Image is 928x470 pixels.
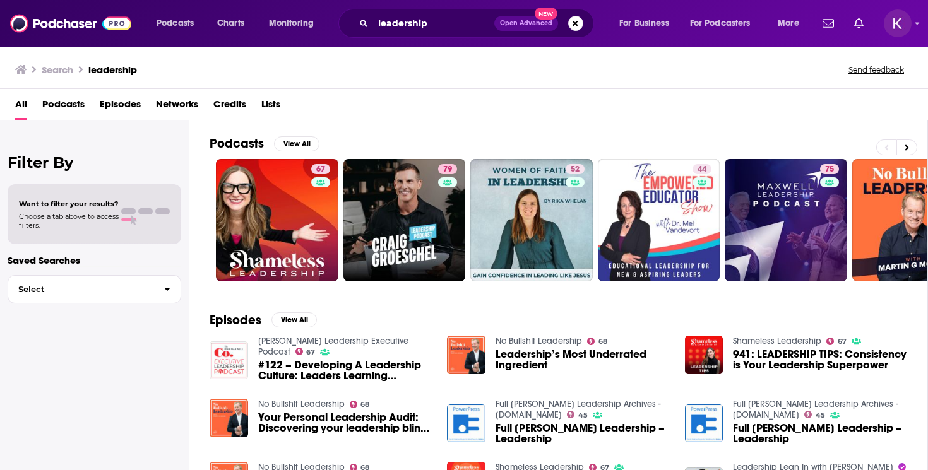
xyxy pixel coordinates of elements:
[100,94,141,120] a: Episodes
[213,94,246,120] a: Credits
[567,411,588,418] a: 45
[496,336,582,346] a: No Bullsh!t Leadership
[15,94,27,120] a: All
[610,13,685,33] button: open menu
[210,136,319,151] a: PodcastsView All
[306,350,315,355] span: 67
[316,163,325,176] span: 67
[496,349,670,370] a: Leadership’s Most Underrated Ingredient
[258,336,408,357] a: Maxwell Leadership Executive Podcast
[210,341,248,380] img: #122 – Developing A Leadership Culture: Leaders Learning Leadership
[19,199,119,208] span: Want to filter your results?
[19,212,119,230] span: Choose a tab above to access filters.
[769,13,815,33] button: open menu
[8,153,181,172] h2: Filter By
[693,164,711,174] a: 44
[8,285,154,293] span: Select
[42,94,85,120] span: Podcasts
[685,336,723,374] img: 941: LEADERSHIP TIPS: Consistency is Your Leadership Superpower
[733,399,898,420] a: Full Monty Leadership Archives - WebTalkRadio.net
[311,164,330,174] a: 67
[258,360,432,381] a: #122 – Developing A Leadership Culture: Leaders Learning Leadership
[447,404,485,443] img: Full Monty Leadership – Leadership
[8,254,181,266] p: Saved Searches
[690,15,751,32] span: For Podcasters
[274,136,319,151] button: View All
[210,312,317,328] a: EpisodesView All
[685,404,723,443] img: Full Monty Leadership – Leadership
[360,402,369,408] span: 68
[826,338,847,345] a: 67
[578,413,588,418] span: 45
[10,11,131,35] img: Podchaser - Follow, Share and Rate Podcasts
[216,159,338,281] a: 67
[210,136,264,151] h2: Podcasts
[156,94,198,120] a: Networks
[820,164,839,174] a: 75
[698,163,706,176] span: 44
[373,13,494,33] input: Search podcasts, credits, & more...
[210,312,261,328] h2: Episodes
[566,164,585,174] a: 52
[845,64,908,75] button: Send feedback
[210,399,248,437] img: Your Personal Leadership Audit: Discovering your leadership blind spots
[571,163,580,176] span: 52
[884,9,912,37] span: Logged in as kwignall
[447,336,485,374] img: Leadership’s Most Underrated Ingredient
[494,16,558,31] button: Open AdvancedNew
[825,163,834,176] span: 75
[598,159,720,281] a: 44
[496,399,661,420] a: Full Monty Leadership Archives - WebTalkRadio.net
[350,401,370,408] a: 68
[157,15,194,32] span: Podcasts
[884,9,912,37] button: Show profile menu
[804,411,825,418] a: 45
[535,8,557,20] span: New
[217,15,244,32] span: Charts
[733,336,821,346] a: Shameless Leadership
[258,399,345,409] a: No Bullsh!t Leadership
[816,413,825,418] span: 45
[500,20,552,26] span: Open Advanced
[8,275,181,303] button: Select
[849,13,869,34] a: Show notifications dropdown
[343,159,466,281] a: 79
[733,423,907,444] span: Full [PERSON_NAME] Leadership – Leadership
[884,9,912,37] img: User Profile
[350,9,606,38] div: Search podcasts, credits, & more...
[443,163,452,176] span: 79
[260,13,330,33] button: open menu
[733,423,907,444] a: Full Monty Leadership – Leadership
[733,349,907,370] a: 941: LEADERSHIP TIPS: Consistency is Your Leadership Superpower
[271,312,317,327] button: View All
[438,164,457,174] a: 79
[619,15,669,32] span: For Business
[261,94,280,120] a: Lists
[88,64,137,76] h3: leadership
[269,15,314,32] span: Monitoring
[470,159,593,281] a: 52
[496,423,670,444] a: Full Monty Leadership – Leadership
[778,15,799,32] span: More
[42,64,73,76] h3: Search
[258,412,432,433] a: Your Personal Leadership Audit: Discovering your leadership blind spots
[209,13,252,33] a: Charts
[496,423,670,444] span: Full [PERSON_NAME] Leadership – Leadership
[725,159,847,281] a: 75
[295,348,316,355] a: 67
[838,339,847,344] span: 67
